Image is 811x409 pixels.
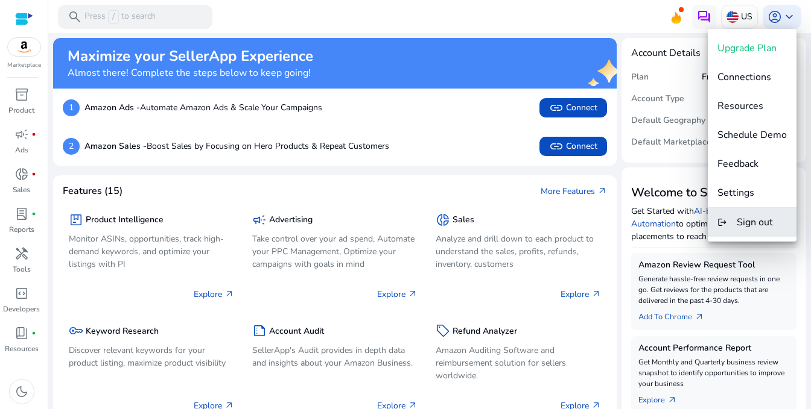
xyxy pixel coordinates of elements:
[717,157,759,170] span: Feedback
[717,128,787,142] span: Schedule Demo
[737,216,773,229] span: Sign out
[717,215,727,229] mat-icon: logout
[717,186,754,199] span: Settings
[717,70,771,84] span: Connections
[717,42,777,55] span: Upgrade Plan
[717,99,763,113] span: Resources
